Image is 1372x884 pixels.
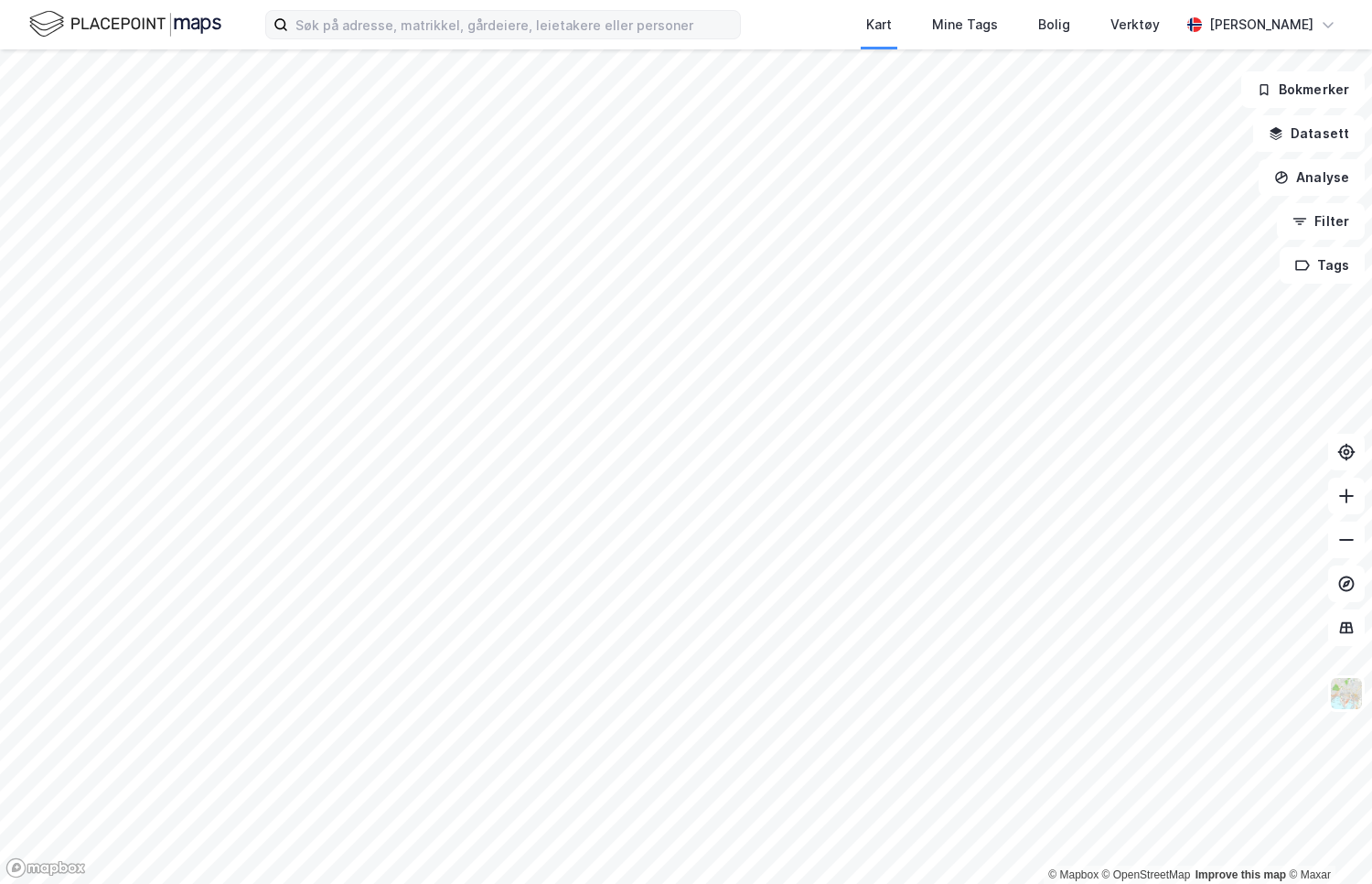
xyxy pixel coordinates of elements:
button: Datasett [1253,115,1365,152]
button: Bokmerker [1241,71,1365,108]
input: Søk på adresse, matrikkel, gårdeiere, leietakere eller personer [288,11,740,38]
div: [PERSON_NAME] [1209,14,1313,36]
div: Verktøy [1110,14,1160,36]
a: Improve this map [1195,868,1286,881]
div: Kart [866,14,892,36]
img: logo.f888ab2527a4732fd821a326f86c7f29.svg [29,8,221,40]
a: OpenStreetMap [1102,868,1191,881]
div: Bolig [1038,14,1070,36]
div: Kontrollprogram for chat [1281,796,1372,884]
div: Mine Tags [932,14,998,36]
button: Tags [1280,247,1365,284]
img: Z [1329,676,1364,711]
button: Analyse [1259,159,1365,196]
iframe: Chat Widget [1281,796,1372,884]
button: Filter [1277,203,1365,240]
a: Mapbox homepage [5,857,86,879]
a: Mapbox [1048,868,1099,881]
